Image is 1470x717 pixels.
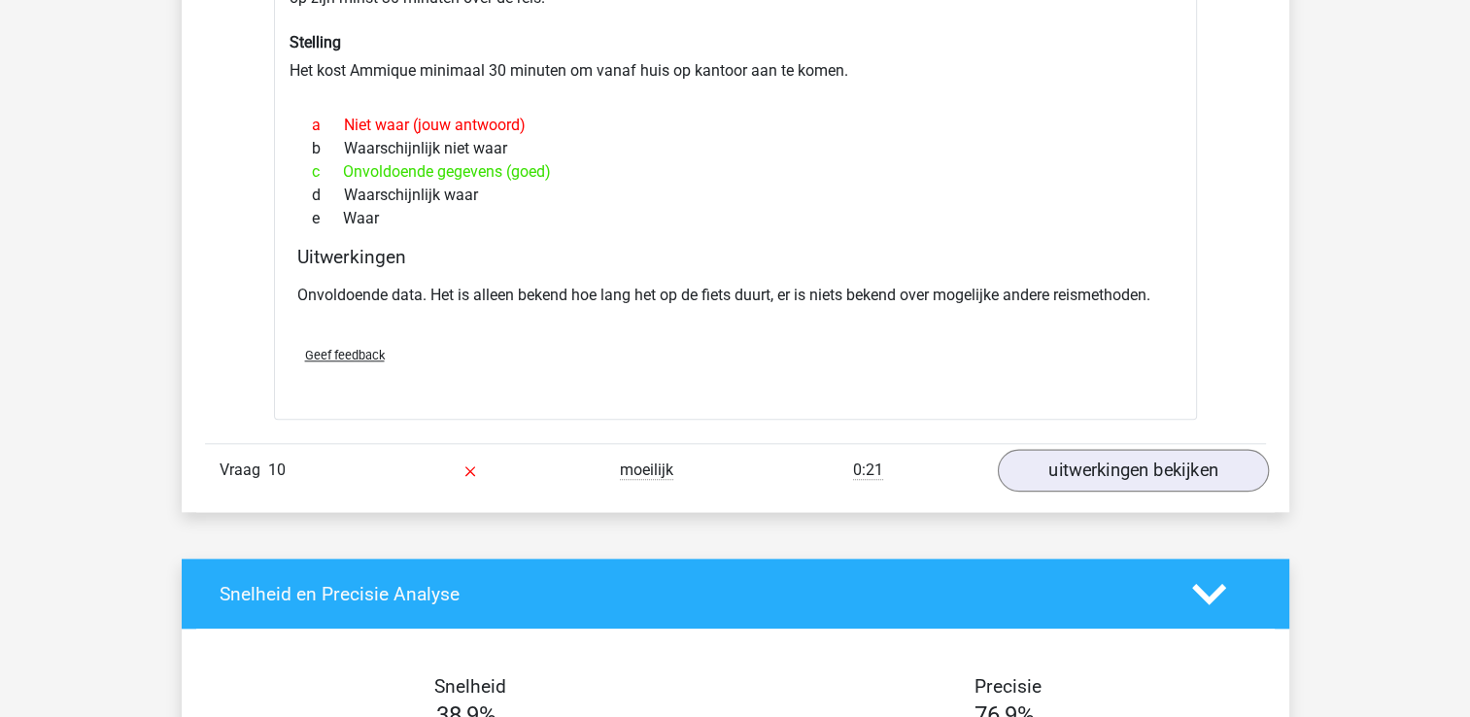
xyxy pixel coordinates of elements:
[620,461,673,480] span: moeilijk
[290,33,1181,51] h6: Stelling
[305,348,385,362] span: Geef feedback
[297,207,1174,230] div: Waar
[297,160,1174,184] div: Onvoldoende gegevens (goed)
[312,160,343,184] span: c
[853,461,883,480] span: 0:21
[297,137,1174,160] div: Waarschijnlijk niet waar
[297,246,1174,268] h4: Uitwerkingen
[312,207,343,230] span: e
[220,583,1163,605] h4: Snelheid en Precisie Analyse
[268,461,286,479] span: 10
[220,459,268,482] span: Vraag
[312,114,344,137] span: a
[297,114,1174,137] div: Niet waar (jouw antwoord)
[297,184,1174,207] div: Waarschijnlijk waar
[312,184,344,207] span: d
[997,449,1268,492] a: uitwerkingen bekijken
[758,675,1259,698] h4: Precisie
[220,675,721,698] h4: Snelheid
[297,284,1174,307] p: Onvoldoende data. Het is alleen bekend hoe lang het op de fiets duurt, er is niets bekend over mo...
[312,137,344,160] span: b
